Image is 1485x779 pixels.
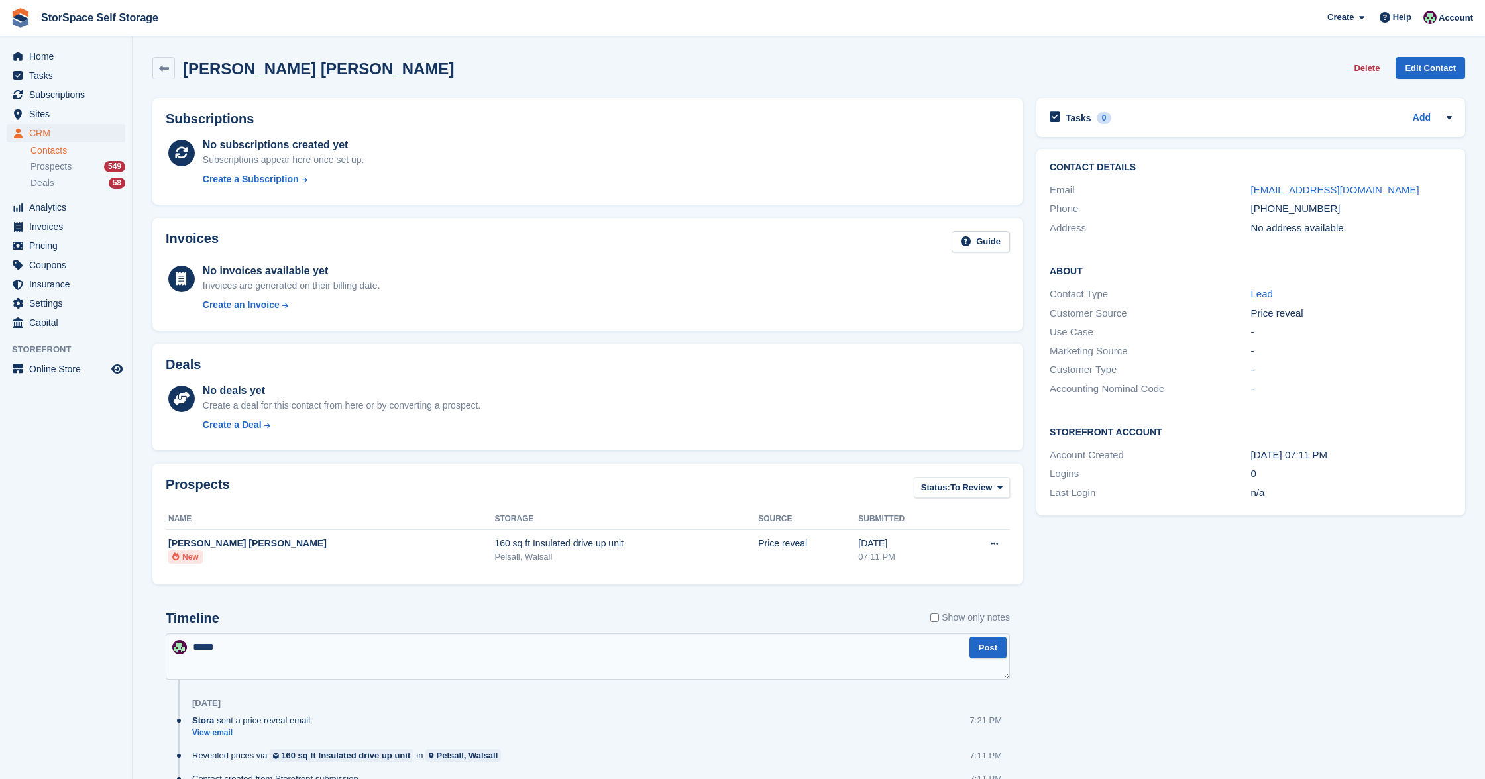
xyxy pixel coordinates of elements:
a: Preview store [109,361,125,377]
a: menu [7,66,125,85]
span: Settings [29,294,109,313]
a: [EMAIL_ADDRESS][DOMAIN_NAME] [1251,184,1419,195]
div: n/a [1251,486,1453,501]
li: New [168,550,203,564]
div: Revealed prices via in [192,749,508,762]
div: Create a Deal [203,418,262,432]
a: Lead [1251,288,1273,299]
span: CRM [29,124,109,142]
span: Analytics [29,198,109,217]
div: Subscriptions appear here once set up. [203,153,364,167]
div: 549 [104,161,125,172]
a: 160 sq ft Insulated drive up unit [270,749,413,762]
div: Last Login [1050,486,1251,501]
a: Create a Deal [203,418,480,432]
div: Contact Type [1050,287,1251,302]
div: Phone [1050,201,1251,217]
img: Ross Hadlington [1423,11,1437,24]
div: - [1251,382,1453,397]
span: Online Store [29,360,109,378]
div: - [1251,325,1453,340]
span: Invoices [29,217,109,236]
span: Stora [192,714,214,727]
div: [DATE] [858,537,953,550]
div: No deals yet [203,383,480,399]
th: Name [166,509,494,530]
div: 7:21 PM [970,714,1002,727]
h2: Invoices [166,231,219,253]
div: Address [1050,221,1251,236]
span: Prospects [30,160,72,173]
h2: Timeline [166,611,219,626]
div: Accounting Nominal Code [1050,382,1251,397]
h2: Tasks [1066,112,1091,124]
div: 7:11 PM [970,749,1002,762]
div: 160 sq ft Insulated drive up unit [494,537,758,550]
div: Account Created [1050,448,1251,463]
a: Create an Invoice [203,298,380,312]
span: Capital [29,313,109,332]
div: Customer Source [1050,306,1251,321]
div: Invoices are generated on their billing date. [203,279,380,293]
a: menu [7,85,125,104]
a: menu [7,294,125,313]
th: Source [758,509,858,530]
a: menu [7,105,125,123]
a: menu [7,217,125,236]
div: 07:11 PM [858,550,953,564]
div: Logins [1050,466,1251,482]
div: 58 [109,178,125,189]
a: menu [7,124,125,142]
span: Help [1393,11,1411,24]
a: menu [7,236,125,255]
h2: About [1050,264,1452,277]
h2: Prospects [166,477,230,501]
a: Prospects 549 [30,160,125,174]
h2: [PERSON_NAME] [PERSON_NAME] [183,60,454,78]
div: Create an Invoice [203,298,280,312]
span: To Review [950,481,992,494]
div: 160 sq ft Insulated drive up unit [281,749,410,762]
div: - [1251,344,1453,359]
a: Pelsall, Walsall [425,749,501,762]
div: - [1251,362,1453,378]
a: menu [7,256,125,274]
span: Insurance [29,275,109,293]
span: Coupons [29,256,109,274]
input: Show only notes [930,611,939,625]
h2: Storefront Account [1050,425,1452,438]
div: Create a Subscription [203,172,299,186]
span: Tasks [29,66,109,85]
a: Create a Subscription [203,172,364,186]
div: Price reveal [1251,306,1453,321]
div: 0 [1097,112,1112,124]
img: Ross Hadlington [172,640,187,654]
div: Pelsall, Walsall [494,550,758,564]
th: Storage [494,509,758,530]
h2: Contact Details [1050,162,1452,173]
button: Delete [1348,57,1385,79]
div: Use Case [1050,325,1251,340]
a: menu [7,360,125,378]
span: Status: [921,481,950,494]
span: Storefront [12,343,132,356]
div: 0 [1251,466,1453,482]
a: menu [7,275,125,293]
span: Account [1439,11,1473,25]
label: Show only notes [930,611,1010,625]
span: Home [29,47,109,66]
a: Add [1413,111,1431,126]
div: sent a price reveal email [192,714,317,727]
span: Sites [29,105,109,123]
img: stora-icon-8386f47178a22dfd0bd8f6a31ec36ba5ce8667c1dd55bd0f319d3a0aa187defe.svg [11,8,30,28]
a: Contacts [30,144,125,157]
div: No invoices available yet [203,263,380,279]
a: Deals 58 [30,176,125,190]
span: Pricing [29,236,109,255]
div: Create a deal for this contact from here or by converting a prospect. [203,399,480,413]
div: Marketing Source [1050,344,1251,359]
a: menu [7,313,125,332]
div: Customer Type [1050,362,1251,378]
a: StorSpace Self Storage [36,7,164,28]
a: menu [7,198,125,217]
